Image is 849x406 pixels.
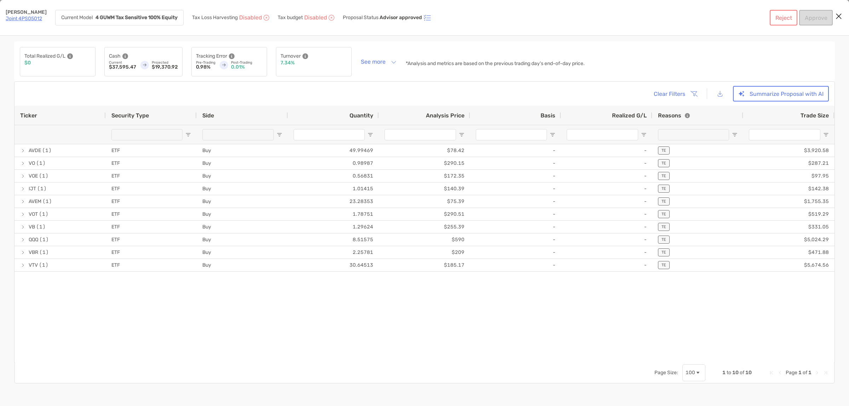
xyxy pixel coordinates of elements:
[288,233,379,246] div: 8.51575
[288,259,379,271] div: 30.64513
[470,182,561,195] div: -
[662,237,666,242] p: TE
[379,170,470,182] div: $172.35
[196,60,215,65] p: Pre-Trading
[24,52,65,60] p: Total Realized G/L
[106,208,197,220] div: ETF
[743,170,834,182] div: $97.95
[732,132,738,138] button: Open Filter Menu
[278,15,303,20] p: Tax budget
[288,246,379,259] div: 2.25781
[658,112,690,119] div: Reasons
[6,10,47,15] p: [PERSON_NAME]
[662,250,666,255] p: TE
[288,157,379,169] div: 0.98987
[197,221,288,233] div: Buy
[641,132,647,138] button: Open Filter Menu
[304,15,327,20] p: Disabled
[541,112,555,119] span: Basis
[29,259,38,271] span: VTV
[561,195,652,208] div: -
[380,15,422,21] p: Advisor approved
[197,157,288,169] div: Buy
[743,144,834,157] div: $3,920.58
[288,170,379,182] div: 0.56831
[561,221,652,233] div: -
[231,65,262,70] p: 0.01%
[459,132,464,138] button: Open Filter Menu
[654,370,678,376] div: Page Size:
[42,145,52,156] span: (1)
[231,60,262,65] p: Post-Trading
[798,370,802,376] span: 1
[612,112,647,119] span: Realized G/L
[727,370,731,376] span: to
[288,182,379,195] div: 1.01415
[96,14,178,21] strong: 4 GUWM Tax Sensitive 100% Equity
[152,60,178,65] p: Projected
[294,129,365,140] input: Quantity Filter Input
[202,112,214,119] span: Side
[379,246,470,259] div: $209
[106,182,197,195] div: ETF
[662,212,666,216] p: TE
[561,246,652,259] div: -
[470,208,561,220] div: -
[39,208,48,220] span: (1)
[106,246,197,259] div: ETF
[567,129,638,140] input: Realized G/L Filter Input
[770,10,797,25] button: Reject
[20,112,37,119] span: Ticker
[239,15,262,20] p: Disabled
[470,195,561,208] div: -
[550,132,555,138] button: Open Filter Menu
[29,145,41,156] span: AVDE
[61,15,93,20] p: Current Model
[6,16,42,22] a: Joint 4PS05012
[833,11,844,22] button: Close modal
[29,208,38,220] span: VOT
[379,182,470,195] div: $140.39
[355,56,402,68] button: See more
[662,161,666,166] p: TE
[29,170,38,182] span: VOE
[470,144,561,157] div: -
[426,112,464,119] span: Analysis Price
[749,129,820,140] input: Trade Size Filter Input
[379,208,470,220] div: $290.51
[470,221,561,233] div: -
[423,13,432,22] img: icon status
[743,157,834,169] div: $287.21
[823,132,829,138] button: Open Filter Menu
[109,52,121,60] p: Cash
[197,208,288,220] div: Buy
[470,233,561,246] div: -
[722,370,726,376] span: 1
[561,259,652,271] div: -
[350,112,373,119] span: Quantity
[662,199,666,204] p: TE
[814,370,820,376] div: Next Page
[662,148,666,153] p: TE
[662,186,666,191] p: TE
[743,221,834,233] div: $331.05
[379,233,470,246] div: $590
[379,259,470,271] div: $185.17
[662,263,666,267] p: TE
[109,60,136,65] p: Current
[197,246,288,259] div: Buy
[343,15,379,21] p: Proposal Status
[281,60,295,65] p: 7.34%
[662,174,666,178] p: TE
[106,259,197,271] div: ETF
[29,234,38,245] span: QQQ
[106,157,197,169] div: ETF
[39,246,49,258] span: (1)
[823,370,828,376] div: Last Page
[733,86,829,101] button: Summarize Proposal with AI
[197,233,288,246] div: Buy
[740,370,744,376] span: of
[470,246,561,259] div: -
[39,234,49,245] span: (1)
[662,225,666,229] p: TE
